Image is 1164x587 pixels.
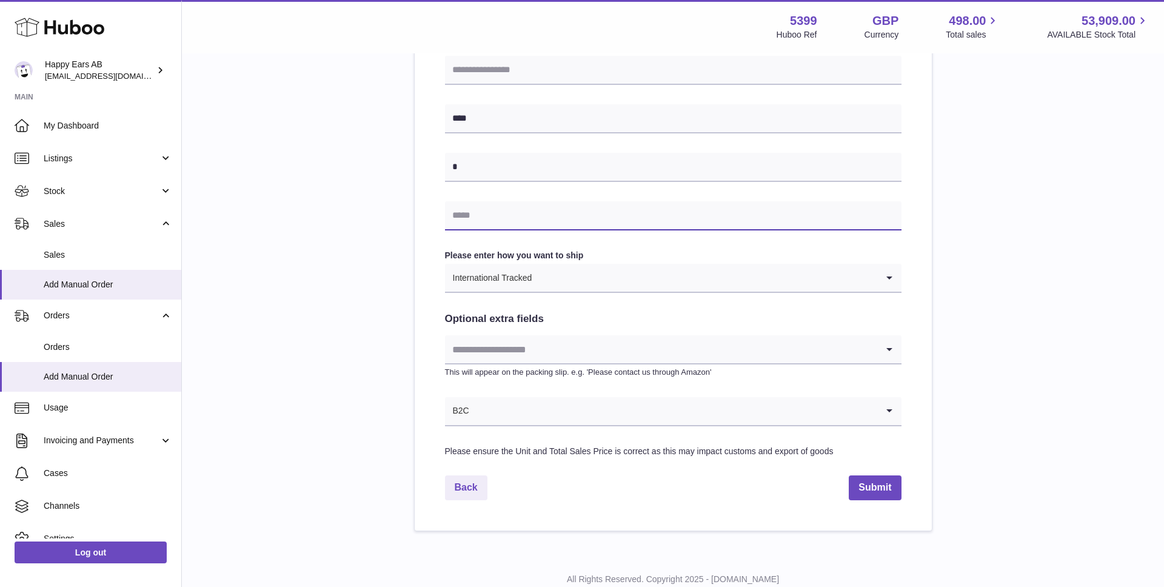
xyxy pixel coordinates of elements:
[445,397,470,425] span: B2C
[1082,13,1136,29] span: 53,909.00
[1047,13,1149,41] a: 53,909.00 AVAILABLE Stock Total
[445,446,901,457] div: Please ensure the Unit and Total Sales Price is correct as this may impact customs and export of ...
[777,29,817,41] div: Huboo Ref
[946,13,1000,41] a: 498.00 Total sales
[445,264,901,293] div: Search for option
[44,153,159,164] span: Listings
[44,249,172,261] span: Sales
[445,367,901,378] p: This will appear on the packing slip. e.g. 'Please contact us through Amazon'
[949,13,986,29] span: 498.00
[790,13,817,29] strong: 5399
[44,218,159,230] span: Sales
[44,402,172,414] span: Usage
[44,533,172,545] span: Settings
[44,371,172,383] span: Add Manual Order
[445,335,877,363] input: Search for option
[44,500,172,512] span: Channels
[849,475,901,500] button: Submit
[44,435,159,446] span: Invoicing and Payments
[45,71,178,81] span: [EMAIL_ADDRESS][DOMAIN_NAME]
[44,468,172,479] span: Cases
[532,264,877,292] input: Search for option
[44,186,159,197] span: Stock
[44,120,172,132] span: My Dashboard
[445,475,487,500] a: Back
[1047,29,1149,41] span: AVAILABLE Stock Total
[445,312,901,326] h2: Optional extra fields
[865,29,899,41] div: Currency
[44,279,172,290] span: Add Manual Order
[445,397,901,426] div: Search for option
[872,13,898,29] strong: GBP
[44,341,172,353] span: Orders
[44,310,159,321] span: Orders
[15,542,167,563] a: Log out
[445,250,901,261] label: Please enter how you want to ship
[445,264,533,292] span: International Tracked
[445,335,901,364] div: Search for option
[15,61,33,79] img: 3pl@happyearsearplugs.com
[192,574,1154,585] p: All Rights Reserved. Copyright 2025 - [DOMAIN_NAME]
[946,29,1000,41] span: Total sales
[470,397,877,425] input: Search for option
[45,59,154,82] div: Happy Ears AB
